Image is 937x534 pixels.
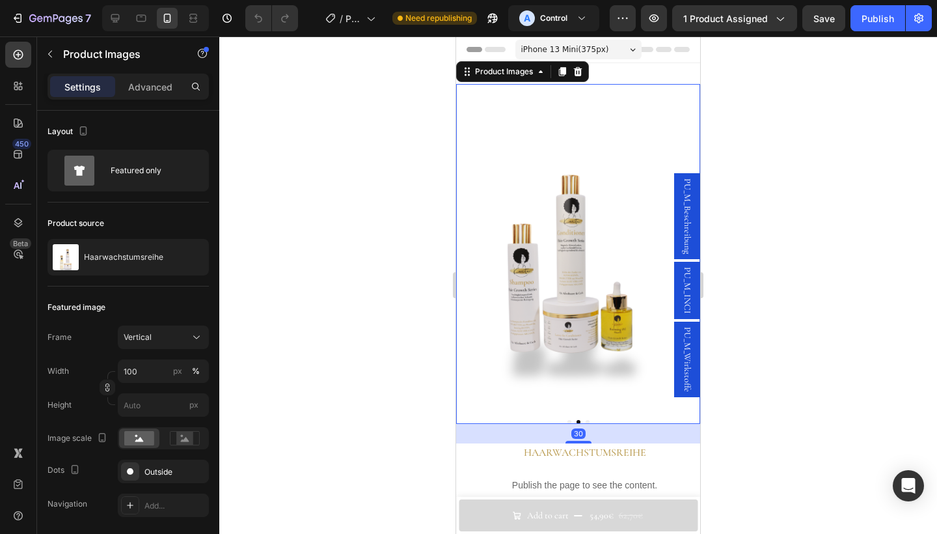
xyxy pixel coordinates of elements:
[48,331,72,343] label: Frame
[173,365,182,377] div: px
[85,10,91,26] p: 7
[189,400,198,410] span: px
[48,430,110,447] div: Image scale
[5,5,97,31] button: 7
[170,363,185,379] button: %
[48,498,87,510] div: Navigation
[48,399,72,411] label: Height
[53,244,79,270] img: product feature img
[64,80,101,94] p: Settings
[340,12,343,25] span: /
[405,12,472,24] span: Need republishing
[144,466,206,478] div: Outside
[672,5,797,31] button: 1 product assigned
[84,253,163,262] p: Haarwachstumsreihe
[862,12,894,25] div: Publish
[245,5,298,31] div: Undo/Redo
[456,36,700,534] iframe: Design area
[111,156,190,186] div: Featured only
[188,363,204,379] button: px
[48,218,104,229] div: Product source
[128,80,172,94] p: Advanced
[12,139,31,149] div: 450
[540,12,567,25] h3: Control
[10,238,31,249] div: Beta
[48,462,83,479] div: Dots
[683,12,768,25] span: 1 product assigned
[524,12,530,25] p: A
[144,500,206,512] div: Add...
[48,302,105,313] div: Featured image
[802,5,845,31] button: Save
[118,359,209,383] input: px%
[118,393,209,417] input: px
[63,46,174,62] p: Product Images
[192,365,200,377] div: %
[48,123,91,141] div: Layout
[850,5,905,31] button: Publish
[118,326,209,349] button: Vertical
[346,12,361,25] span: Product Page - [DATE] 15:33:32
[48,365,69,377] label: Width
[893,470,924,501] div: Open Intercom Messenger
[508,5,599,31] button: AControl
[124,331,152,343] span: Vertical
[813,13,835,24] span: Save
